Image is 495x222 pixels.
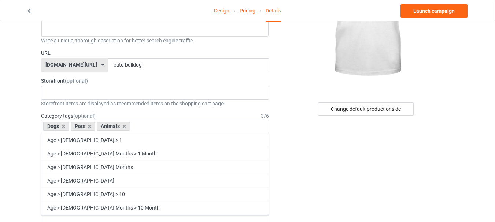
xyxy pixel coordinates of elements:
label: URL [41,49,269,57]
div: Animals [97,122,130,131]
label: Storefront [41,77,269,84]
div: Dogs [43,122,69,131]
div: Storefront items are displayed as recommended items on the shopping cart page. [41,100,269,107]
span: (optional) [73,113,96,119]
div: [DOMAIN_NAME][URL] [45,62,97,67]
a: Design [214,0,229,21]
span: (optional) [65,78,88,84]
div: Age > [DEMOGRAPHIC_DATA] > 10 [41,187,269,201]
div: Age > [DEMOGRAPHIC_DATA] Months > 10 Month [41,201,269,214]
div: Age > [DEMOGRAPHIC_DATA] > 1 [41,133,269,147]
a: Launch campaign [400,4,468,18]
div: Age > [DEMOGRAPHIC_DATA] Months [41,160,269,174]
div: Pets [71,122,96,131]
a: Pricing [240,0,255,21]
div: Write a unique, thorough description for better search engine traffic. [41,37,269,44]
div: Age > [DEMOGRAPHIC_DATA] Months > 1 Month [41,147,269,160]
div: Age > [DEMOGRAPHIC_DATA] [41,174,269,187]
div: Details [266,0,281,22]
div: 3 / 6 [261,112,269,120]
label: Category tags [41,112,96,120]
div: Change default product or side [318,102,414,116]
